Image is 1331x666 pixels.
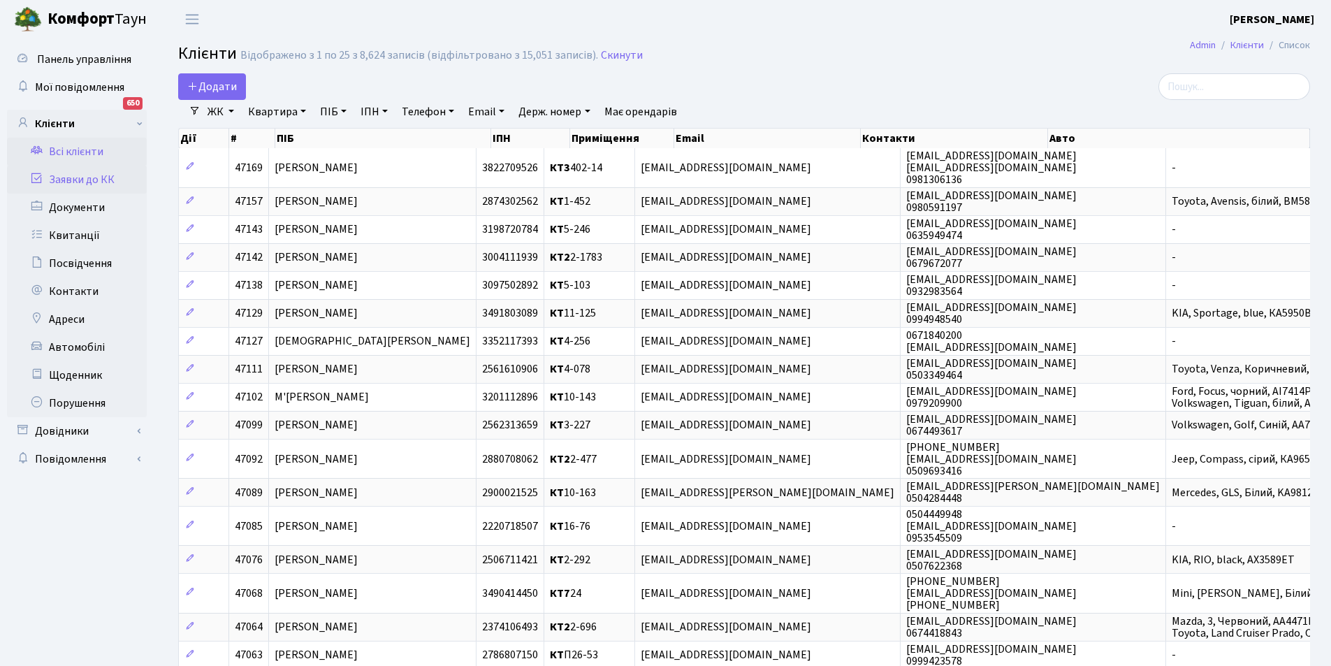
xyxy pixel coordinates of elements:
b: Комфорт [48,8,115,30]
span: - [1172,519,1176,534]
span: 47169 [235,160,263,175]
span: 47089 [235,485,263,500]
a: Адреси [7,305,147,333]
span: 3490414450 [482,586,538,601]
span: 2900021525 [482,485,538,500]
span: 3201112896 [482,390,538,405]
span: [EMAIL_ADDRESS][DOMAIN_NAME] [641,390,811,405]
span: [EMAIL_ADDRESS][DOMAIN_NAME] [EMAIL_ADDRESS][DOMAIN_NAME] 0981306136 [906,148,1077,187]
span: - [1172,160,1176,175]
span: [EMAIL_ADDRESS][DOMAIN_NAME] 0679672077 [906,244,1077,271]
span: [PHONE_NUMBER] [EMAIL_ADDRESS][DOMAIN_NAME] 0509693416 [906,440,1077,479]
span: 2874302562 [482,194,538,210]
span: - [1172,222,1176,238]
span: [PERSON_NAME] [275,586,358,601]
th: Дії [179,129,229,148]
a: Щоденник [7,361,147,389]
span: 2506711421 [482,552,538,567]
span: Таун [48,8,147,31]
b: КТ [550,485,564,500]
span: [PERSON_NAME] [275,519,358,534]
span: [EMAIL_ADDRESS][DOMAIN_NAME] 0932983564 [906,272,1077,299]
span: Додати [187,79,237,94]
span: [EMAIL_ADDRESS][DOMAIN_NAME] [641,362,811,377]
span: 3004111939 [482,250,538,266]
span: 0504449948 [EMAIL_ADDRESS][DOMAIN_NAME] 0953545509 [906,507,1077,546]
th: Контакти [861,129,1048,148]
span: [PERSON_NAME] [275,250,358,266]
b: КТ7 [550,586,570,601]
span: - [1172,334,1176,349]
span: [EMAIL_ADDRESS][DOMAIN_NAME] [641,306,811,321]
span: 47092 [235,451,263,467]
span: 402-14 [550,160,602,175]
a: Email [463,100,510,124]
span: [EMAIL_ADDRESS][DOMAIN_NAME] 0674493617 [906,412,1077,439]
span: 4-078 [550,362,590,377]
span: [EMAIL_ADDRESS][DOMAIN_NAME] 0994948540 [906,300,1077,327]
span: 16-76 [550,519,590,534]
a: Скинути [601,49,643,62]
li: Список [1264,38,1310,53]
a: Порушення [7,389,147,417]
a: Контакти [7,277,147,305]
span: KIA, RIO, black, AX3589ET [1172,552,1295,567]
a: Мої повідомлення650 [7,73,147,101]
img: logo.png [14,6,42,34]
span: 3352117393 [482,334,538,349]
a: Має орендарів [599,100,683,124]
a: Автомобілі [7,333,147,361]
span: [PERSON_NAME] [275,362,358,377]
span: 47129 [235,306,263,321]
span: [EMAIL_ADDRESS][DOMAIN_NAME] [641,418,811,433]
span: [PERSON_NAME] [275,222,358,238]
span: 2786807150 [482,648,538,663]
span: 4-256 [550,334,590,349]
a: Держ. номер [513,100,595,124]
nav: breadcrumb [1169,31,1331,60]
a: Довідники [7,417,147,445]
b: КТ [550,222,564,238]
a: Квитанції [7,222,147,249]
span: 47099 [235,418,263,433]
span: 47138 [235,278,263,294]
a: ЖК [202,100,240,124]
span: 3-227 [550,418,590,433]
span: Панель управління [37,52,131,67]
span: [PERSON_NAME] [275,451,358,467]
b: КТ2 [550,620,570,635]
a: ПІБ [314,100,352,124]
span: [EMAIL_ADDRESS][DOMAIN_NAME] [641,222,811,238]
input: Пошук... [1158,73,1310,100]
a: Клієнти [1230,38,1264,52]
span: 2561610906 [482,362,538,377]
a: Квартира [242,100,312,124]
span: Мої повідомлення [35,80,124,95]
span: Клієнти [178,41,237,66]
b: КТ [550,334,564,349]
th: Авто [1048,129,1310,148]
span: [PHONE_NUMBER] [EMAIL_ADDRESS][DOMAIN_NAME] [PHONE_NUMBER] [906,574,1077,613]
th: Приміщення [570,129,674,148]
span: KIA, Sportage, blue, КА5950ВІ [1172,306,1315,321]
span: [EMAIL_ADDRESS][DOMAIN_NAME] [641,552,811,567]
span: 3198720784 [482,222,538,238]
span: [PERSON_NAME] [275,160,358,175]
span: [EMAIL_ADDRESS][DOMAIN_NAME] 0503349464 [906,356,1077,383]
a: Документи [7,194,147,222]
span: 2-292 [550,552,590,567]
span: 3822709526 [482,160,538,175]
a: Клієнти [7,110,147,138]
span: [EMAIL_ADDRESS][DOMAIN_NAME] [641,648,811,663]
span: [EMAIL_ADDRESS][DOMAIN_NAME] [641,278,811,294]
th: ІПН [491,129,570,148]
span: 47157 [235,194,263,210]
span: [EMAIL_ADDRESS][DOMAIN_NAME] [641,160,811,175]
span: [EMAIL_ADDRESS][DOMAIN_NAME] [641,194,811,210]
a: Повідомлення [7,445,147,473]
span: 47127 [235,334,263,349]
span: 47063 [235,648,263,663]
b: [PERSON_NAME] [1230,12,1314,27]
span: 1-452 [550,194,590,210]
span: 11-125 [550,306,596,321]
